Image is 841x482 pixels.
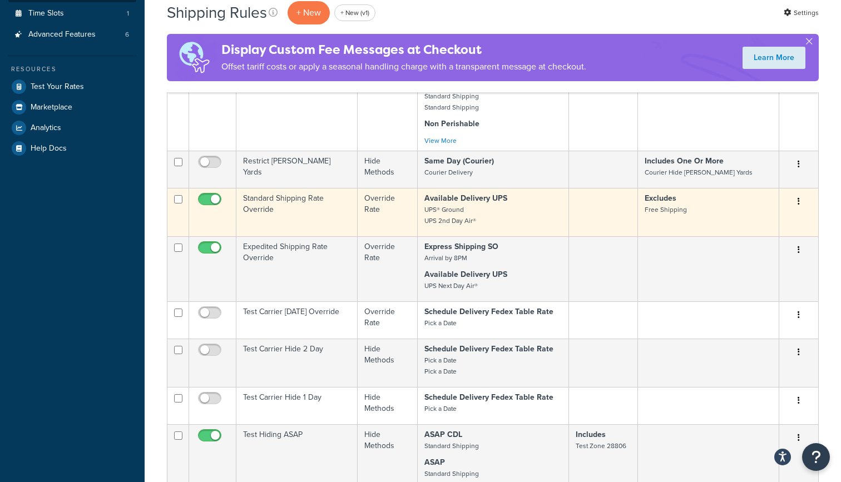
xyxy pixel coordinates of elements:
small: Pick a Date [424,404,457,414]
td: Override Rate [358,236,418,301]
strong: Available Delivery UPS [424,192,507,204]
td: Test Carrier [DATE] Override [236,301,358,339]
small: Free Shipping [645,205,687,215]
img: duties-banner-06bc72dcb5fe05cb3f9472aba00be2ae8eb53ab6f0d8bb03d382ba314ac3c341.png [167,34,221,81]
h1: Shipping Rules [167,2,267,23]
strong: Schedule Delivery Fedex Table Rate [424,391,553,403]
small: Standard Shipping [424,441,479,451]
span: Help Docs [31,144,67,153]
li: Advanced Features [8,24,136,45]
a: Analytics [8,118,136,138]
strong: Same Day (Courier) [424,155,494,167]
h4: Display Custom Fee Messages at Checkout [221,41,586,59]
small: Pick a Date [424,318,457,328]
small: Arrival by 8PM [424,253,467,263]
a: Time Slots 1 [8,3,136,24]
span: 1 [127,9,129,18]
td: Hide Methods [358,339,418,387]
strong: ASAP CDL [424,429,462,440]
span: Analytics [31,123,61,133]
strong: Schedule Delivery Fedex Table Rate [424,306,553,317]
small: Courier Hide [PERSON_NAME] Yards [645,167,753,177]
button: Open Resource Center [802,443,830,471]
a: Advanced Features 6 [8,24,136,45]
span: Marketplace [31,103,72,112]
small: UPS Next Day Air® [424,281,478,291]
a: View More [424,136,457,146]
a: Marketplace [8,97,136,117]
p: Offset tariff costs or apply a seasonal handling charge with a transparent message at checkout. [221,59,586,74]
a: Learn More [743,47,805,69]
a: + New (v1) [334,4,375,21]
span: Test Your Rates [31,82,84,92]
strong: Available Delivery UPS [424,269,507,280]
td: Override Rate [358,301,418,339]
p: + New [288,1,330,24]
small: UPS® Ground UPS 2nd Day Air® [424,205,476,226]
span: 6 [125,30,129,39]
span: Time Slots [28,9,64,18]
a: Settings [784,5,819,21]
td: Test Carrier Hide 1 Day [236,387,358,424]
a: Test Your Rates [8,77,136,97]
strong: Express Shipping SO [424,241,498,252]
strong: ASAP [424,456,445,468]
div: Resources [8,64,136,74]
small: Pick a Date Pick a Date [424,355,457,376]
small: Courier Delivery [424,167,473,177]
td: Override Rate [358,188,418,236]
td: Restrict [PERSON_NAME] Yards [236,151,358,188]
strong: Includes One Or More [645,155,724,167]
small: Standard Shipping Standard Shipping [424,91,479,112]
strong: Non Perishable [424,118,479,130]
strong: Includes [576,429,606,440]
td: Expedited Shipping Rate Override [236,236,358,301]
li: Time Slots [8,3,136,24]
span: Advanced Features [28,30,96,39]
td: Hide Methods [358,387,418,424]
strong: Schedule Delivery Fedex Table Rate [424,343,553,355]
td: Standard Shipping Rate Override [236,188,358,236]
td: Test Carrier Hide 2 Day [236,339,358,387]
small: Test Zone 28806 [576,441,626,451]
a: Help Docs [8,138,136,158]
td: Hide Methods [358,151,418,188]
strong: Excludes [645,192,676,204]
